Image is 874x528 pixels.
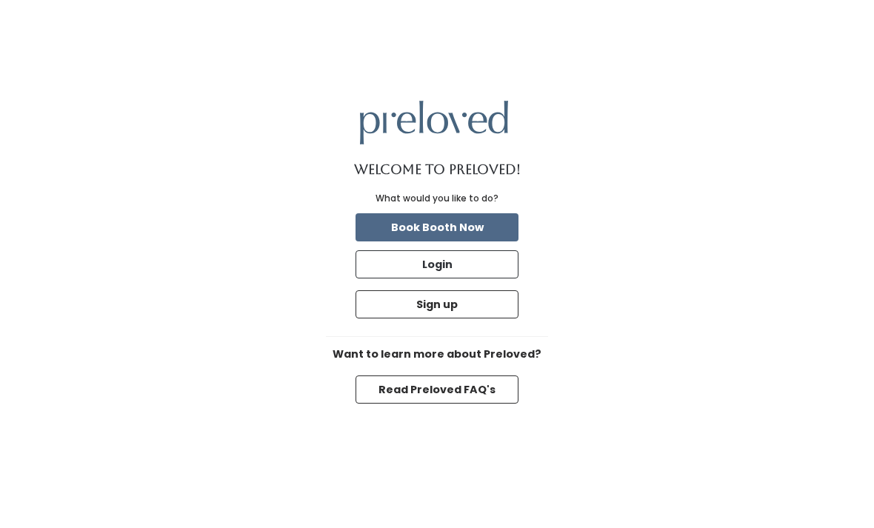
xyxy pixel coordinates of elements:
h1: Welcome to Preloved! [354,162,521,177]
button: Book Booth Now [356,213,518,241]
div: What would you like to do? [376,192,498,205]
img: preloved logo [360,101,508,144]
a: Sign up [353,287,521,321]
button: Read Preloved FAQ's [356,375,518,404]
h6: Want to learn more about Preloved? [326,349,548,361]
a: Login [353,247,521,281]
button: Sign up [356,290,518,318]
button: Login [356,250,518,278]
